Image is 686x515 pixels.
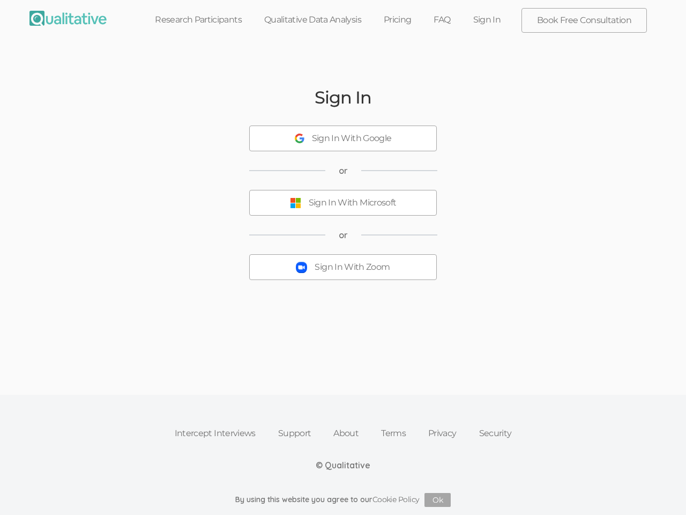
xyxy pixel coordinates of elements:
[295,134,304,143] img: Sign In With Google
[316,459,370,472] div: © Qualitative
[163,422,267,445] a: Intercept Interviews
[370,422,417,445] a: Terms
[315,88,371,107] h2: Sign In
[290,197,301,209] img: Sign In With Microsoft
[462,8,512,32] a: Sign In
[249,190,437,216] button: Sign In With Microsoft
[372,8,423,32] a: Pricing
[339,165,348,177] span: or
[339,229,348,241] span: or
[417,422,468,445] a: Privacy
[249,126,437,151] button: Sign In With Google
[632,464,686,515] iframe: Chat Widget
[267,422,323,445] a: Support
[309,197,397,209] div: Sign In With Microsoft
[144,8,253,32] a: Research Participants
[312,133,392,145] div: Sign In With Google
[322,422,370,445] a: About
[422,8,461,32] a: FAQ
[424,493,451,507] button: Ok
[249,254,437,280] button: Sign In With Zoom
[296,262,307,273] img: Sign In With Zoom
[235,493,451,507] div: By using this website you agree to our
[253,8,372,32] a: Qualitative Data Analysis
[468,422,523,445] a: Security
[29,11,107,26] img: Qualitative
[315,261,390,274] div: Sign In With Zoom
[372,495,420,504] a: Cookie Policy
[522,9,646,32] a: Book Free Consultation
